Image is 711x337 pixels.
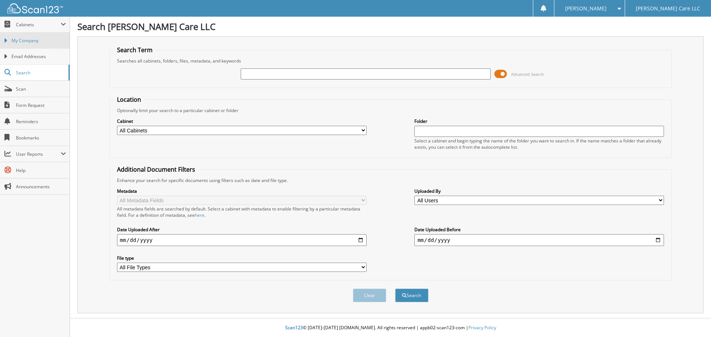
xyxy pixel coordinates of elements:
legend: Location [113,95,145,104]
input: start [117,234,367,246]
div: Select a cabinet and begin typing the name of the folder you want to search in. If the name match... [414,138,664,150]
span: Scan [16,86,66,92]
div: Searches all cabinets, folders, files, metadata, and keywords [113,58,668,64]
span: Reminders [16,118,66,125]
legend: Additional Document Filters [113,165,199,173]
div: Optionally limit your search to a particular cabinet or folder [113,107,668,114]
label: Date Uploaded Before [414,226,664,233]
span: Announcements [16,183,66,190]
div: Enhance your search for specific documents using filters such as date and file type. [113,177,668,183]
legend: Search Term [113,46,156,54]
input: end [414,234,664,246]
img: scan123-logo-white.svg [7,3,63,13]
span: Cabinets [16,21,61,28]
span: Form Request [16,102,66,108]
label: Date Uploaded After [117,226,367,233]
label: Metadata [117,188,367,194]
a: Privacy Policy [468,324,496,331]
button: Clear [353,289,386,302]
span: My Company [11,37,66,44]
div: All metadata fields are searched by default. Select a cabinet with metadata to enable filtering b... [117,206,367,218]
a: here [195,212,204,218]
span: Bookmarks [16,135,66,141]
h1: Search [PERSON_NAME] Care LLC [77,20,704,33]
span: Advanced Search [511,71,544,77]
span: User Reports [16,151,61,157]
span: [PERSON_NAME] Care LLC [636,6,700,11]
span: Help [16,167,66,173]
span: [PERSON_NAME] [565,6,607,11]
label: Folder [414,118,664,124]
span: Scan123 [285,324,303,331]
label: File type [117,255,367,261]
span: Search [16,70,65,76]
span: Email Addresses [11,53,66,60]
label: Uploaded By [414,188,664,194]
button: Search [395,289,428,302]
div: © [DATE]-[DATE] [DOMAIN_NAME]. All rights reserved | appb02-scan123-com | [70,319,711,337]
label: Cabinet [117,118,367,124]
